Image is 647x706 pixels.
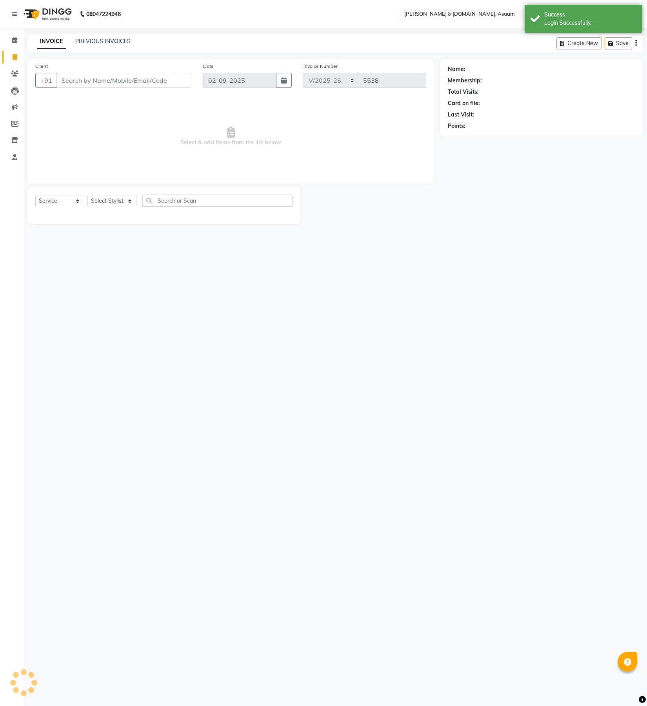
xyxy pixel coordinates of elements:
[75,38,131,45] a: PREVIOUS INVOICES
[35,63,48,70] label: Client
[605,37,632,49] button: Save
[142,195,293,207] input: Search or Scan
[556,37,602,49] button: Create New
[544,19,636,27] div: Login Successfully.
[448,65,465,73] div: Name:
[448,88,479,96] div: Total Visits:
[304,63,338,70] label: Invoice Number
[35,97,426,176] span: Select & add items from the list below
[35,73,57,88] button: +91
[20,3,74,25] img: logo
[86,3,121,25] b: 08047224946
[448,122,465,130] div: Points:
[37,35,66,49] a: INVOICE
[448,111,474,119] div: Last Visit:
[56,73,191,88] input: Search by Name/Mobile/Email/Code
[203,63,214,70] label: Date
[544,11,636,19] div: Success
[448,76,482,85] div: Membership:
[448,99,480,107] div: Card on file:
